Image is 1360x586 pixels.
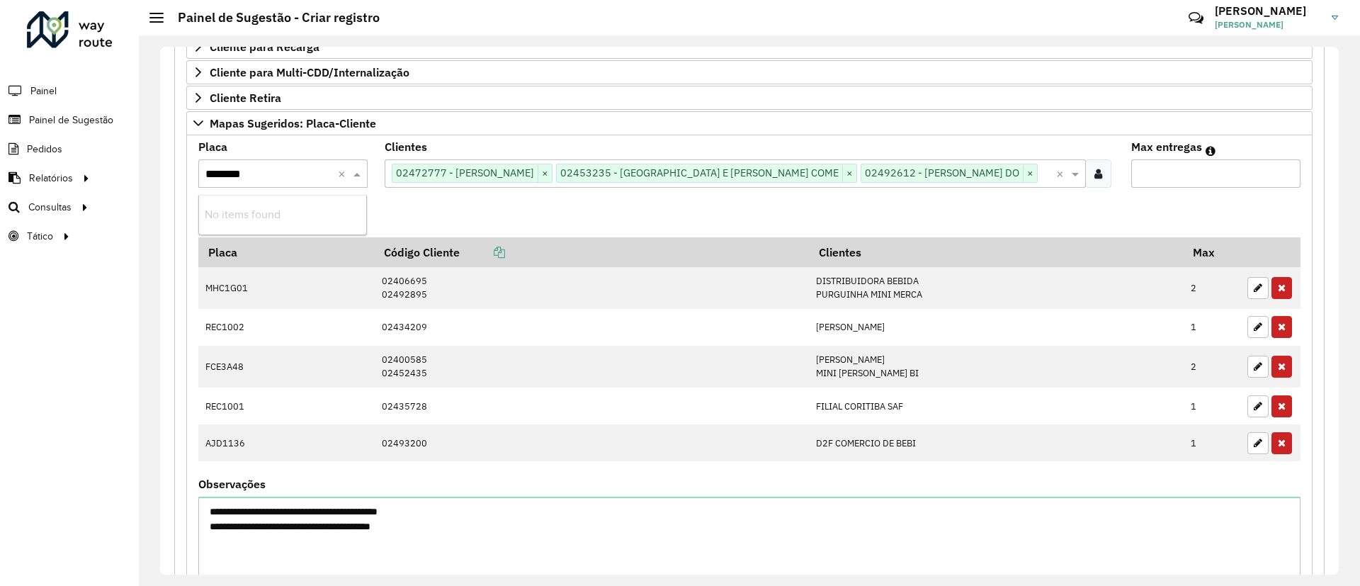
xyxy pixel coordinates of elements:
td: REC1001 [198,388,375,424]
span: Painel de Sugestão [29,113,113,128]
div: No items found [199,203,366,227]
th: Clientes [809,237,1184,267]
span: 02492612 - [PERSON_NAME] DO [861,164,1023,181]
span: Painel [30,84,57,98]
td: 1 [1184,388,1240,424]
span: Cliente para Multi-CDD/Internalização [210,67,409,78]
ng-dropdown-panel: Options list [198,195,367,235]
span: × [538,165,552,182]
td: 2 [1184,267,1240,309]
td: 02434209 [375,309,809,346]
span: Cliente para Recarga [210,41,319,52]
td: 02435728 [375,388,809,424]
span: Clear all [1056,165,1068,182]
td: 2 [1184,346,1240,388]
label: Observações [198,475,266,492]
td: [PERSON_NAME] MINI [PERSON_NAME] BI [809,346,1184,388]
span: Tático [27,229,53,244]
span: 02472777 - [PERSON_NAME] [392,164,538,181]
span: Clear all [338,165,350,182]
td: 1 [1184,424,1240,461]
th: Código Cliente [375,237,809,267]
h2: Painel de Sugestão - Criar registro [164,10,380,26]
th: Placa [198,237,375,267]
a: Cliente para Multi-CDD/Internalização [186,60,1313,84]
th: Max [1184,237,1240,267]
span: × [1023,165,1037,182]
span: Pedidos [27,142,62,157]
td: D2F COMERCIO DE BEBI [809,424,1184,461]
label: Placa [198,138,227,155]
td: AJD1136 [198,424,375,461]
span: × [842,165,856,182]
td: FILIAL CORITIBA SAF [809,388,1184,424]
a: Contato Rápido [1181,3,1211,33]
em: Máximo de clientes que serão colocados na mesma rota com os clientes informados [1206,145,1215,157]
td: 02400585 02452435 [375,346,809,388]
span: Mapas Sugeridos: Placa-Cliente [210,118,376,129]
span: 02453235 - [GEOGRAPHIC_DATA] E [PERSON_NAME] COME [557,164,842,181]
td: 02406695 02492895 [375,267,809,309]
a: Cliente Retira [186,86,1313,110]
h3: [PERSON_NAME] [1215,4,1321,18]
label: Max entregas [1131,138,1202,155]
td: DISTRIBUIDORA BEBIDA PURGUINHA MINI MERCA [809,267,1184,309]
td: MHC1G01 [198,267,375,309]
a: Cliente para Recarga [186,35,1313,59]
a: Mapas Sugeridos: Placa-Cliente [186,111,1313,135]
td: REC1002 [198,309,375,346]
a: Copiar [460,245,505,259]
td: 02493200 [375,424,809,461]
span: Consultas [28,200,72,215]
td: FCE3A48 [198,346,375,388]
td: [PERSON_NAME] [809,309,1184,346]
span: Cliente Retira [210,92,281,103]
label: Clientes [385,138,427,155]
span: Relatórios [29,171,73,186]
td: 1 [1184,309,1240,346]
span: [PERSON_NAME] [1215,18,1321,31]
